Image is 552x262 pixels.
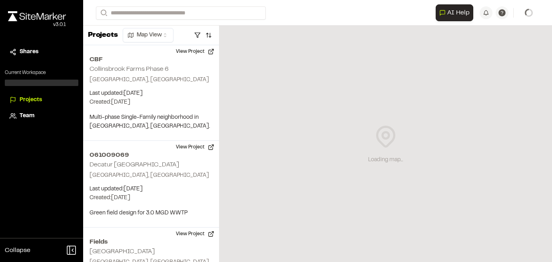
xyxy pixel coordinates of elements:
h2: [GEOGRAPHIC_DATA] [90,249,155,254]
p: Projects [88,30,118,41]
div: Oh geez...please don't... [8,21,66,28]
p: Created: [DATE] [90,98,213,107]
button: View Project [171,141,219,154]
p: Last updated: [DATE] [90,185,213,194]
span: Team [20,112,34,120]
div: Loading map... [368,156,403,164]
span: Projects [20,96,42,104]
p: Multi-phase Single-Family neighborhood in [GEOGRAPHIC_DATA], [GEOGRAPHIC_DATA]. [90,113,213,131]
h2: Fields [90,237,213,247]
button: View Project [171,228,219,240]
span: AI Help [447,8,470,18]
a: Team [10,112,74,120]
button: Open AI Assistant [436,4,473,21]
button: Search [96,6,110,20]
p: Green field design for 3.0 MGD WWTP [90,209,213,218]
p: [GEOGRAPHIC_DATA], [GEOGRAPHIC_DATA] [90,76,213,84]
p: Current Workspace [5,69,78,76]
h2: CBF [90,55,213,64]
h2: Decatur [GEOGRAPHIC_DATA] [90,162,179,168]
h2: Collinsbrook Farms Phase 6 [90,66,169,72]
a: Shares [10,48,74,56]
img: rebrand.png [8,11,66,21]
a: Projects [10,96,74,104]
button: View Project [171,45,219,58]
span: Shares [20,48,38,56]
span: Collapse [5,246,30,255]
div: Open AI Assistant [436,4,476,21]
h2: 061009069 [90,150,213,160]
p: Last updated: [DATE] [90,89,213,98]
p: Created: [DATE] [90,194,213,202]
p: [GEOGRAPHIC_DATA], [GEOGRAPHIC_DATA] [90,171,213,180]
